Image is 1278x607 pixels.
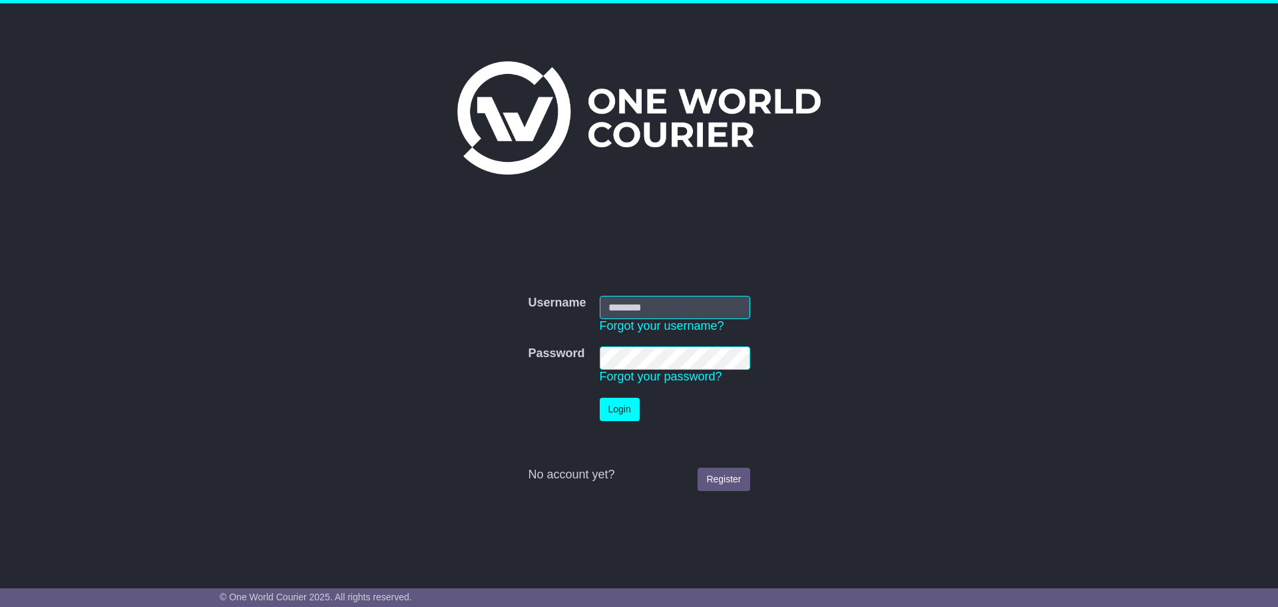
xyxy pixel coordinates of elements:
a: Forgot your username? [600,319,724,332]
a: Forgot your password? [600,370,722,383]
span: © One World Courier 2025. All rights reserved. [220,592,412,602]
button: Login [600,398,640,421]
div: No account yet? [528,468,749,482]
label: Username [528,296,586,310]
img: One World [457,61,821,175]
a: Register [698,468,749,491]
label: Password [528,346,584,361]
